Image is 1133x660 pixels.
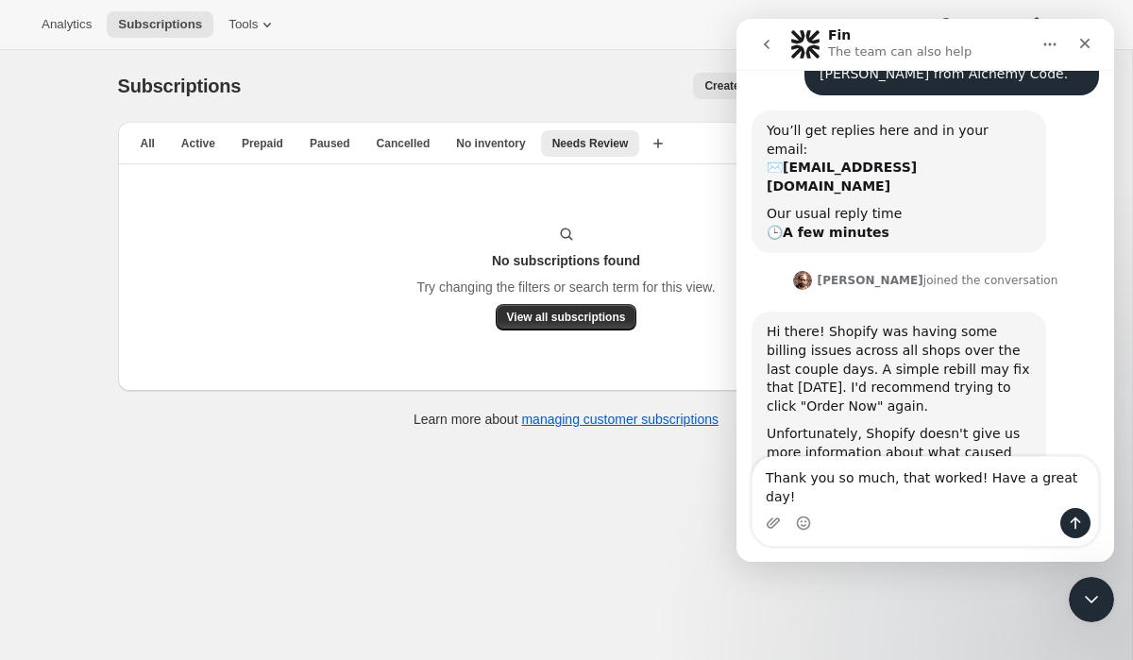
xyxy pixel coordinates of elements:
[310,136,350,151] span: Paused
[30,11,103,38] button: Analytics
[507,310,626,325] span: View all subscriptions
[118,17,202,32] span: Subscriptions
[377,136,431,151] span: Cancelled
[496,304,637,330] button: View all subscriptions
[217,11,288,38] button: Tools
[107,11,213,38] button: Subscriptions
[1046,17,1091,32] span: Settings
[141,136,155,151] span: All
[704,78,811,93] span: Create subscription
[118,76,242,96] span: Subscriptions
[492,251,640,270] h3: No subscriptions found
[456,136,525,151] span: No inventory
[521,412,719,427] a: managing customer subscriptions
[1016,11,1103,38] button: Settings
[242,136,283,151] span: Prepaid
[1069,577,1114,622] iframe: Intercom live chat
[42,17,92,32] span: Analytics
[228,17,258,32] span: Tools
[414,410,719,429] p: Learn more about
[925,11,1011,38] button: Help
[955,17,981,32] span: Help
[643,130,673,157] button: Create new view
[693,73,822,99] button: Create subscription
[552,136,629,151] span: Needs Review
[181,136,215,151] span: Active
[416,278,715,296] p: Try changing the filters or search term for this view.
[736,19,1114,562] iframe: Intercom live chat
